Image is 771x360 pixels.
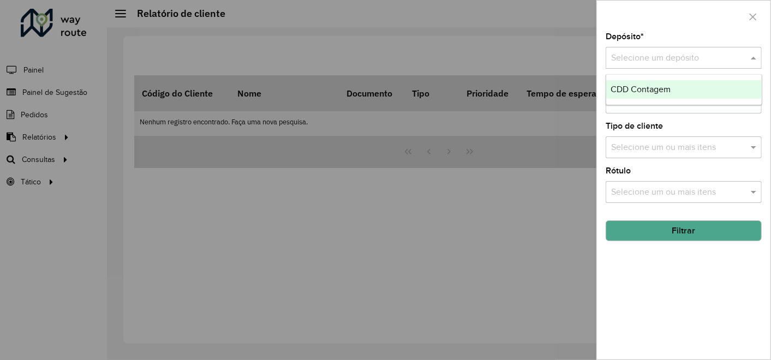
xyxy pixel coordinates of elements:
[606,30,644,43] label: Depósito
[606,164,631,177] label: Rótulo
[606,74,762,105] ng-dropdown-panel: Options list
[611,85,671,94] span: CDD Contagem
[606,220,762,241] button: Filtrar
[606,119,663,133] label: Tipo de cliente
